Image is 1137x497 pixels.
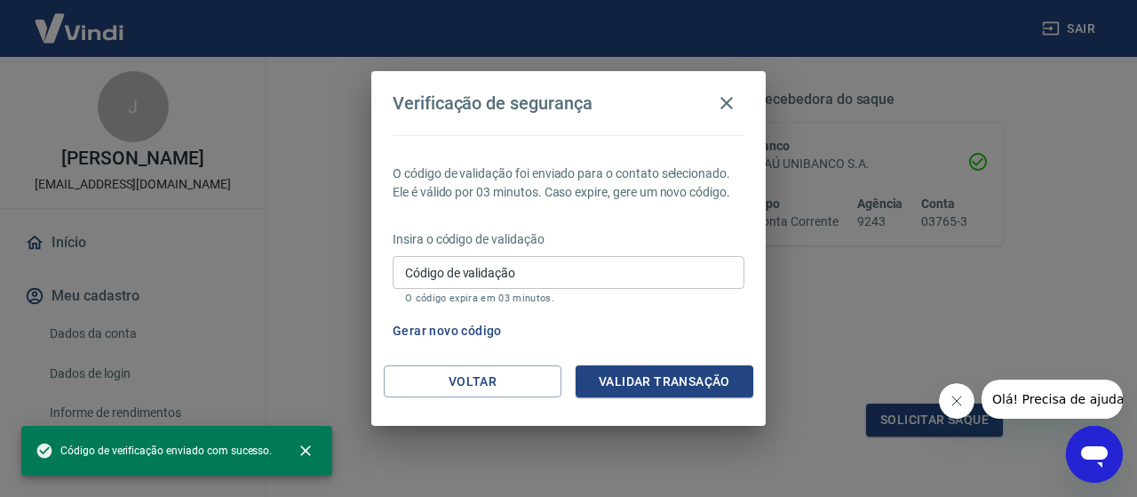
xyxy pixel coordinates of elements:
p: Insira o código de validação [393,230,744,249]
button: Validar transação [576,365,753,398]
iframe: Botão para abrir a janela de mensagens [1066,426,1123,483]
iframe: Fechar mensagem [939,383,974,419]
p: O código de validação foi enviado para o contato selecionado. Ele é válido por 03 minutos. Caso e... [393,164,744,202]
button: close [286,431,325,470]
h4: Verificação de segurança [393,92,592,114]
span: Olá! Precisa de ajuda? [11,12,149,27]
button: Gerar novo código [386,315,509,348]
button: Voltar [384,365,561,398]
iframe: Mensagem da empresa [982,380,1123,419]
span: Código de verificação enviado com sucesso. [36,442,272,460]
p: O código expira em 03 minutos. [405,293,732,304]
